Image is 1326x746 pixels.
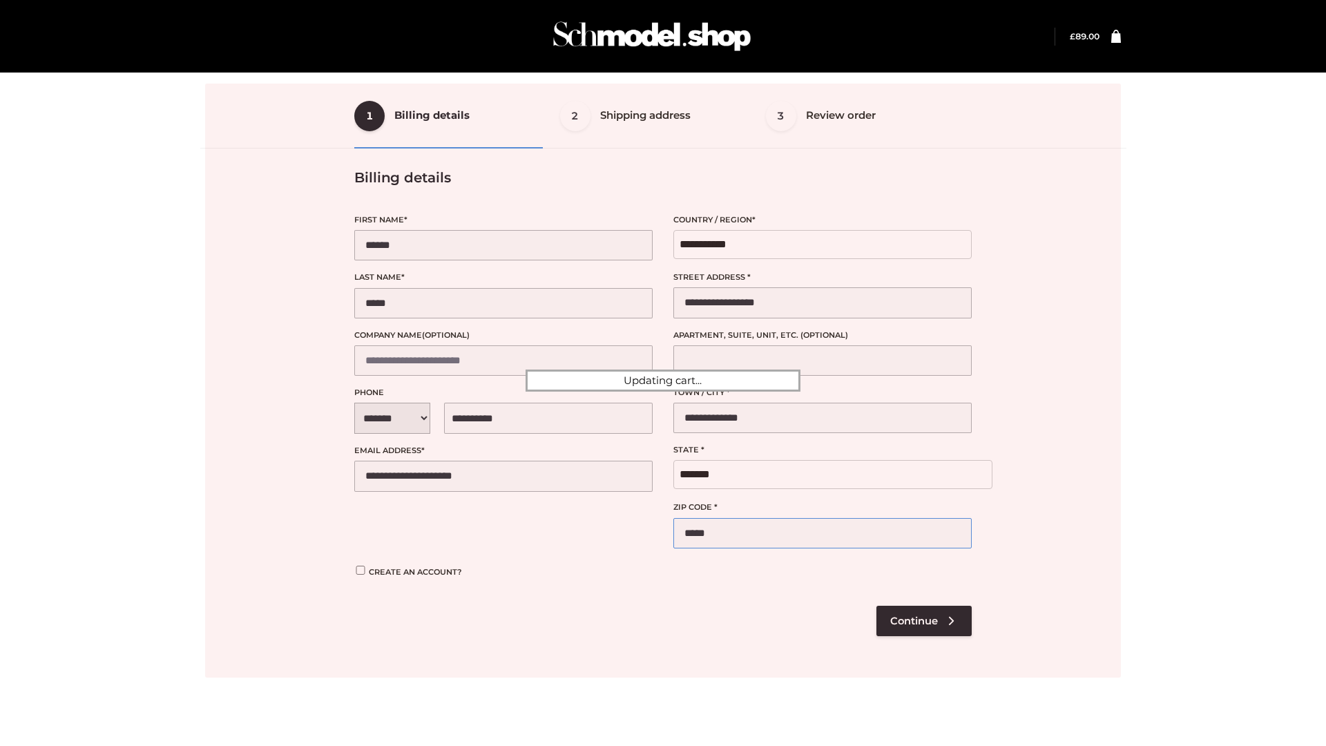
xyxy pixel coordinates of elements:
a: £89.00 [1070,31,1099,41]
bdi: 89.00 [1070,31,1099,41]
img: Schmodel Admin 964 [548,9,756,64]
div: Updating cart... [526,370,800,392]
span: £ [1070,31,1075,41]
